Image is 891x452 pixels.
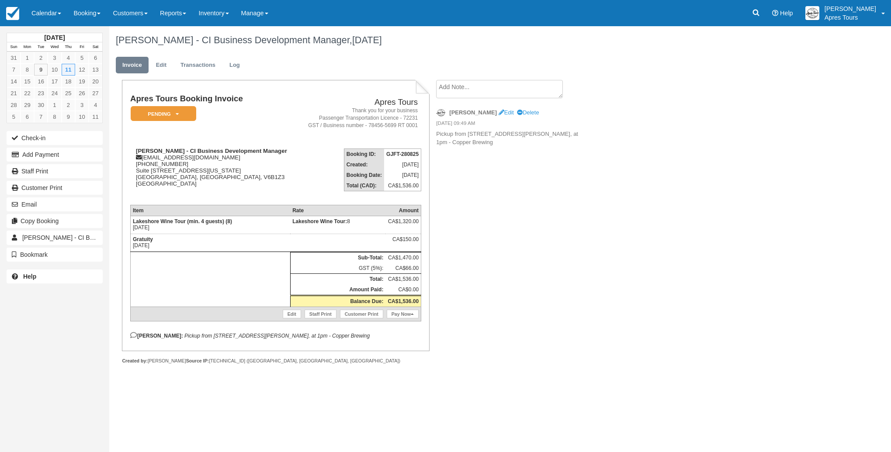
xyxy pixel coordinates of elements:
[517,109,539,116] a: Delete
[62,64,75,76] a: 11
[75,52,89,64] a: 5
[7,181,103,195] a: Customer Print
[130,94,297,104] h1: Apres Tours Booking Invoice
[6,7,19,20] img: checkfront-main-nav-mini-logo.png
[340,310,383,318] a: Customer Print
[805,6,819,20] img: A1
[7,87,21,99] a: 21
[21,76,34,87] a: 15
[130,216,290,234] td: [DATE]
[22,234,174,241] span: [PERSON_NAME] - CI Business Development Manager
[223,57,246,74] a: Log
[62,42,75,52] th: Thu
[133,218,232,224] strong: Lakeshore Wine Tour (min. 4 guests) (8)
[290,284,385,296] th: Amount Paid:
[116,57,149,74] a: Invoice
[7,64,21,76] a: 7
[384,159,421,170] td: [DATE]
[388,236,419,249] div: CA$150.00
[344,149,384,160] th: Booking ID:
[34,76,48,87] a: 16
[48,64,61,76] a: 10
[7,52,21,64] a: 31
[48,99,61,111] a: 1
[7,214,103,228] button: Copy Booking
[7,164,103,178] a: Staff Print
[34,52,48,64] a: 2
[290,273,385,284] th: Total:
[130,148,297,198] div: [EMAIL_ADDRESS][DOMAIN_NAME] [PHONE_NUMBER] Suite [STREET_ADDRESS][US_STATE] [GEOGRAPHIC_DATA], [...
[825,4,876,13] p: [PERSON_NAME]
[116,35,771,45] h1: [PERSON_NAME] - CI Business Development Manager,
[130,234,290,252] td: [DATE]
[7,42,21,52] th: Sun
[21,87,34,99] a: 22
[34,87,48,99] a: 23
[34,64,48,76] a: 9
[89,87,102,99] a: 27
[89,99,102,111] a: 4
[75,42,89,52] th: Fri
[385,205,421,216] th: Amount
[388,298,419,304] strong: CA$1,536.00
[449,109,497,116] strong: [PERSON_NAME]
[75,64,89,76] a: 12
[387,310,419,318] a: Pay Now
[48,111,61,123] a: 8
[122,358,429,364] div: [PERSON_NAME] [TECHNICAL_ID] ([GEOGRAPHIC_DATA], [GEOGRAPHIC_DATA], [GEOGRAPHIC_DATA])
[283,310,301,318] a: Edit
[186,358,209,363] strong: Source IP:
[344,180,384,191] th: Total (CAD):
[75,76,89,87] a: 19
[89,52,102,64] a: 6
[436,120,583,129] em: [DATE] 09:49 AM
[7,99,21,111] a: 28
[7,197,103,211] button: Email
[48,42,61,52] th: Wed
[34,42,48,52] th: Tue
[44,34,65,41] strong: [DATE]
[344,170,384,180] th: Booking Date:
[305,310,336,318] a: Staff Print
[89,64,102,76] a: 13
[130,106,193,122] a: Pending
[48,52,61,64] a: 3
[384,170,421,180] td: [DATE]
[386,151,419,157] strong: GJFT-280825
[825,13,876,22] p: Apres Tours
[62,87,75,99] a: 25
[136,148,287,154] strong: [PERSON_NAME] - CI Business Development Manager
[149,57,173,74] a: Edit
[7,269,103,283] a: Help
[89,42,102,52] th: Sat
[21,111,34,123] a: 6
[384,180,421,191] td: CA$1,536.00
[385,252,421,263] td: CA$1,470.00
[184,333,370,339] em: Pickup from [STREET_ADDRESS][PERSON_NAME], at 1pm - Copper Brewing
[21,99,34,111] a: 29
[62,99,75,111] a: 2
[21,42,34,52] th: Mon
[7,248,103,262] button: Bookmark
[62,111,75,123] a: 9
[7,111,21,123] a: 5
[174,57,222,74] a: Transactions
[89,76,102,87] a: 20
[344,159,384,170] th: Created:
[385,284,421,296] td: CA$0.00
[352,35,382,45] span: [DATE]
[75,99,89,111] a: 3
[48,76,61,87] a: 17
[7,231,103,245] a: [PERSON_NAME] - CI Business Development Manager
[292,218,347,224] strong: Lakeshore Wine Tour
[122,358,148,363] strong: Created by:
[130,333,183,339] strong: [PERSON_NAME]:
[133,236,153,242] strong: Gratuity
[131,106,196,121] em: Pending
[772,10,778,16] i: Help
[499,109,514,116] a: Edit
[388,218,419,231] div: CA$1,320.00
[75,111,89,123] a: 10
[34,99,48,111] a: 30
[34,111,48,123] a: 7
